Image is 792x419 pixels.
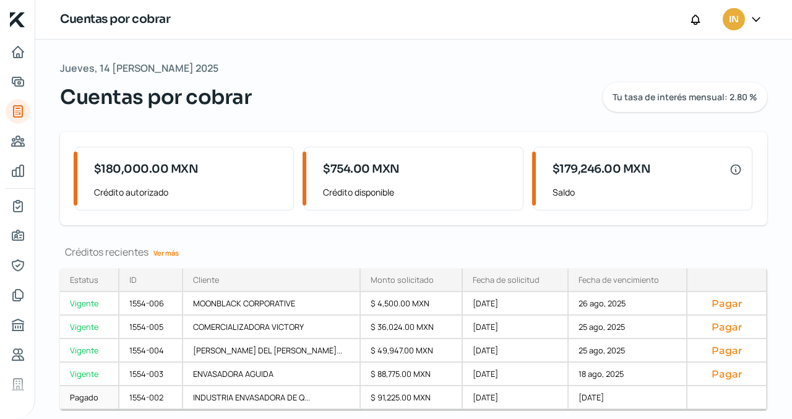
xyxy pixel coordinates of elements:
[119,292,183,316] div: 1554-006
[6,69,30,94] a: Solicitar crédito
[60,339,119,363] a: Vigente
[183,339,361,363] div: [PERSON_NAME] DEL [PERSON_NAME]...
[697,368,756,380] button: Pagar
[361,292,463,316] div: $ 4,500.00 MXN
[323,184,512,200] span: Crédito disponible
[119,363,183,386] div: 1554-003
[119,316,183,339] div: 1554-005
[193,274,219,285] div: Cliente
[463,363,569,386] div: [DATE]
[473,274,540,285] div: Fecha de solicitud
[6,223,30,248] a: Información general
[119,386,183,410] div: 1554-002
[60,292,119,316] a: Vigente
[183,316,361,339] div: COMERCIALIZADORA VICTORY
[60,363,119,386] a: Vigente
[569,339,688,363] div: 25 ago, 2025
[553,161,651,178] span: $179,246.00 MXN
[6,194,30,218] a: Mi contrato
[361,339,463,363] div: $ 49,947.00 MXN
[6,40,30,64] a: Inicio
[6,129,30,153] a: Cuentas por pagar
[569,292,688,316] div: 26 ago, 2025
[323,161,400,178] span: $754.00 MXN
[463,316,569,339] div: [DATE]
[569,363,688,386] div: 18 ago, 2025
[553,184,742,200] span: Saldo
[729,12,738,27] span: IN
[6,283,30,308] a: Documentos
[6,372,30,397] a: Industria
[579,274,659,285] div: Fecha de vencimiento
[60,82,251,112] span: Cuentas por cobrar
[183,292,361,316] div: MOONBLACK CORPORATIVE
[6,342,30,367] a: Referencias
[60,386,119,410] a: Pagado
[129,274,137,285] div: ID
[70,274,98,285] div: Estatus
[60,11,170,28] h1: Cuentas por cobrar
[463,386,569,410] div: [DATE]
[569,316,688,339] div: 25 ago, 2025
[60,316,119,339] a: Vigente
[183,363,361,386] div: ENVASADORA AGUIDA
[613,93,757,102] span: Tu tasa de interés mensual: 2.80 %
[119,339,183,363] div: 1554-004
[361,316,463,339] div: $ 36,024.00 MXN
[60,245,767,259] div: Créditos recientes
[6,253,30,278] a: Representantes
[60,59,218,77] span: Jueves, 14 [PERSON_NAME] 2025
[697,321,756,333] button: Pagar
[183,386,361,410] div: INDUSTRIA ENVASADORA DE Q...
[94,161,199,178] span: $180,000.00 MXN
[463,292,569,316] div: [DATE]
[697,344,756,356] button: Pagar
[371,274,434,285] div: Monto solicitado
[148,243,184,262] a: Ver más
[6,158,30,183] a: Mis finanzas
[6,313,30,337] a: Buró de crédito
[361,363,463,386] div: $ 88,775.00 MXN
[463,339,569,363] div: [DATE]
[697,297,756,309] button: Pagar
[361,386,463,410] div: $ 91,225.00 MXN
[94,184,283,200] span: Crédito autorizado
[569,386,688,410] div: [DATE]
[6,99,30,124] a: Cuentas por cobrar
